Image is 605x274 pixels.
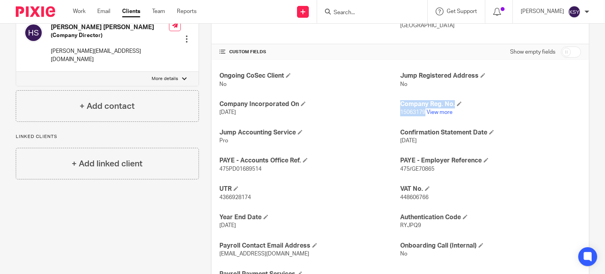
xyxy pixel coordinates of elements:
span: [DATE] [400,138,417,144]
a: Team [152,7,165,15]
span: 4366928174 [219,195,251,200]
span: No [400,251,407,257]
h4: + Add linked client [72,158,143,170]
h4: Payroll Contact Email Address [219,242,400,250]
img: Pixie [16,6,55,17]
input: Search [333,9,404,17]
h4: Ongoing CoSec Client [219,72,400,80]
span: 475PD01689514 [219,166,262,172]
span: [EMAIL_ADDRESS][DOMAIN_NAME] [219,251,309,257]
h4: CUSTOM FIELDS [219,49,400,55]
img: svg%3E [568,6,581,18]
span: 448606766 [400,195,429,200]
h4: Year End Date [219,213,400,222]
span: [DATE] [219,110,236,115]
p: Linked clients [16,134,199,140]
p: [PERSON_NAME][EMAIL_ADDRESS][DOMAIN_NAME] [51,47,169,63]
h4: UTR [219,185,400,193]
a: Work [73,7,85,15]
h4: [PERSON_NAME] [PERSON_NAME] [51,23,169,32]
h4: Jump Accounting Service [219,129,400,137]
label: Show empty fields [510,48,555,56]
p: More details [152,76,178,82]
a: Reports [177,7,197,15]
span: No [219,82,226,87]
a: Clients [122,7,140,15]
span: RYJPQ9 [400,223,421,228]
h5: (Company Director) [51,32,169,39]
h4: Authentication Code [400,213,581,222]
h4: PAYE - Accounts Office Ref. [219,157,400,165]
span: No [400,82,407,87]
img: svg%3E [24,23,43,42]
h4: Jump Registered Address [400,72,581,80]
span: Get Support [447,9,477,14]
h4: + Add contact [80,100,135,112]
span: [DATE] [219,223,236,228]
a: View more [427,110,453,115]
p: [GEOGRAPHIC_DATA] [400,22,581,30]
span: 15063179 [400,110,425,115]
h4: Company Reg. No. [400,100,581,108]
a: Email [97,7,110,15]
h4: PAYE - Employer Reference [400,157,581,165]
h4: Onboarding Call (Internal) [400,242,581,250]
p: [PERSON_NAME] [521,7,564,15]
h4: Company Incorporated On [219,100,400,108]
span: 475/GE70865 [400,166,434,172]
span: Pro [219,138,228,144]
h4: Confirmation Statement Date [400,129,581,137]
h4: VAT No. [400,185,581,193]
